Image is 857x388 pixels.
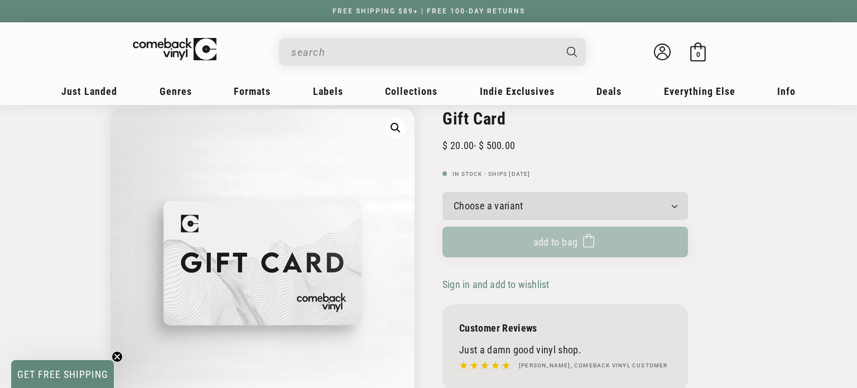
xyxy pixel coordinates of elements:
[442,171,688,178] p: In Stock - Ships [DATE]
[533,236,578,248] span: Add to bag
[11,360,114,388] div: GET FREE SHIPPINGClose teaser
[459,358,511,373] img: star5.svg
[442,279,549,290] span: Sign in and add to wishlist
[442,140,474,151] span: 20.00
[777,85,796,97] span: Info
[664,85,735,97] span: Everything Else
[476,140,515,151] span: 500.00
[479,140,484,151] span: $
[17,368,108,380] span: GET FREE SHIPPING
[442,140,447,151] span: $
[442,140,515,151] div: -
[459,344,671,356] p: Just a damn good vinyl shop.
[291,41,556,64] input: When autocomplete results are available use up and down arrows to review and enter to select
[234,85,271,97] span: Formats
[442,278,552,291] button: Sign in and add to wishlist
[112,351,123,362] button: Close teaser
[160,85,192,97] span: Genres
[596,85,622,97] span: Deals
[385,85,437,97] span: Collections
[480,85,555,97] span: Indie Exclusives
[557,38,588,66] button: Search
[279,38,586,66] div: Search
[442,227,688,257] button: Add to bag
[459,322,671,334] p: Customer Reviews
[696,50,700,59] span: 0
[321,7,536,15] a: FREE SHIPPING $89+ | FREE 100-DAY RETURNS
[61,85,117,97] span: Just Landed
[442,109,688,128] h2: Gift Card
[313,85,343,97] span: Labels
[519,361,668,370] h4: [PERSON_NAME], Comeback Vinyl customer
